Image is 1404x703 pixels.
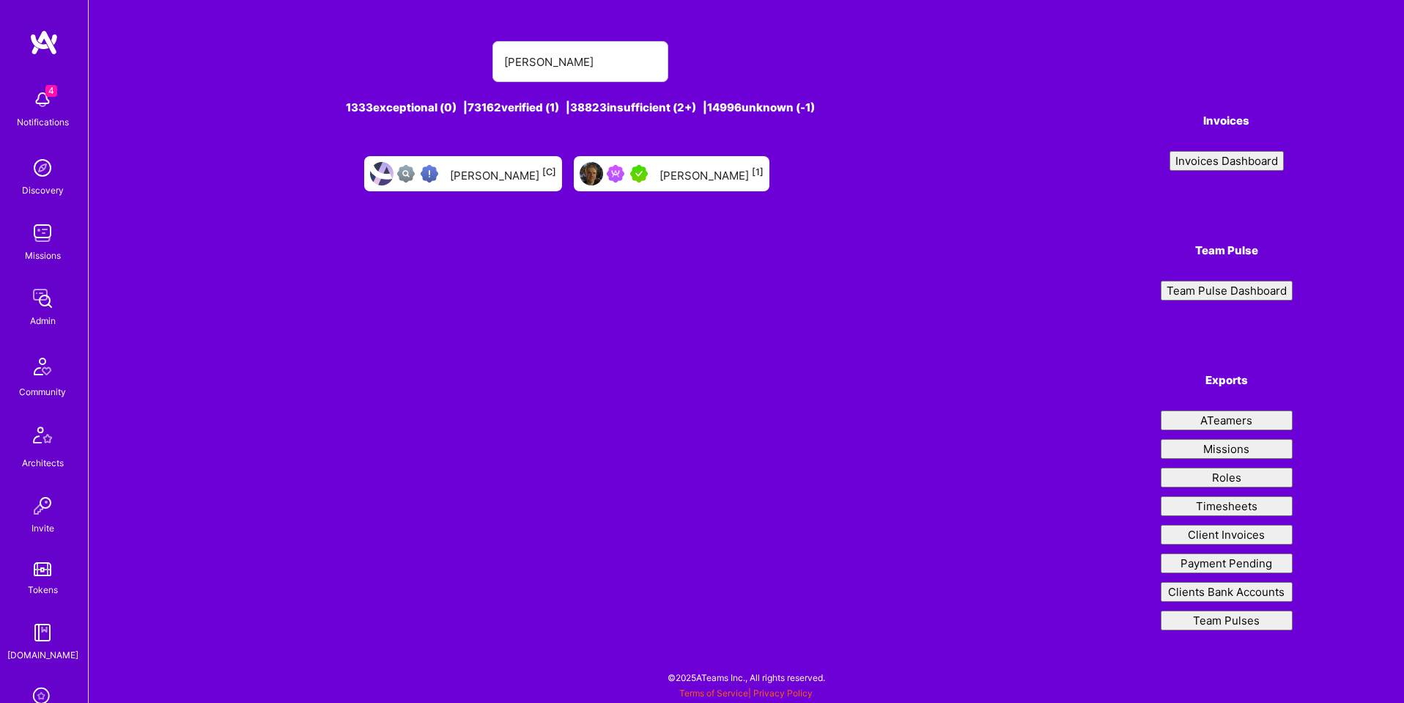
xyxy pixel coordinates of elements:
h4: Team Pulse [1161,244,1293,257]
div: [PERSON_NAME] [450,164,556,183]
sup: [1] [752,166,764,177]
input: Search for an A-Teamer [504,43,657,81]
button: Team Pulse Dashboard [1161,281,1293,301]
img: Been on Mission [607,165,624,183]
div: © 2025 ATeams Inc., All rights reserved. [88,659,1404,696]
a: User AvatarBeen on MissionA.Teamer in Residence[PERSON_NAME][1] [568,150,775,197]
span: 4 [45,85,57,97]
button: Missions [1161,439,1293,459]
img: bell [28,85,57,114]
div: Invite [32,520,54,536]
button: Roles [1161,468,1293,487]
a: Privacy Policy [753,688,813,699]
div: Discovery [22,183,64,198]
button: Invoices Dashboard [1170,151,1284,171]
div: Architects [22,455,64,471]
sup: [C] [542,166,556,177]
a: Invoices Dashboard [1161,151,1293,171]
img: guide book [28,618,57,647]
button: Timesheets [1161,496,1293,516]
div: Notifications [17,114,69,130]
img: A.Teamer in Residence [630,165,648,183]
button: Payment Pending [1161,553,1293,573]
img: Not fully vetted [397,165,415,183]
img: teamwork [28,218,57,248]
a: Terms of Service [679,688,748,699]
img: User Avatar [580,162,603,185]
button: Team Pulses [1161,611,1293,630]
div: Admin [30,313,56,328]
button: Client Invoices [1161,525,1293,545]
div: Tokens [28,582,58,597]
img: tokens [34,562,51,576]
button: ATeamers [1161,411,1293,430]
span: | [679,688,813,699]
h4: Exports [1161,374,1293,387]
div: [PERSON_NAME] [659,164,764,183]
div: 1333 exceptional (0) | 73162 verified (1) | 38823 insufficient (2+) | 14996 unknown (-1) [200,100,961,115]
a: User AvatarNot fully vettedHigh Potential User[PERSON_NAME][C] [358,150,568,197]
img: Invite [28,491,57,520]
img: Architects [25,420,60,455]
div: Missions [25,248,61,263]
img: Community [25,349,60,384]
img: logo [29,29,59,56]
h4: Invoices [1161,114,1293,128]
div: Community [19,384,66,400]
img: admin teamwork [28,284,57,313]
img: High Potential User [421,165,438,183]
div: [DOMAIN_NAME] [7,647,78,663]
button: Clients Bank Accounts [1161,582,1293,602]
img: discovery [28,153,57,183]
img: User Avatar [370,162,394,185]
